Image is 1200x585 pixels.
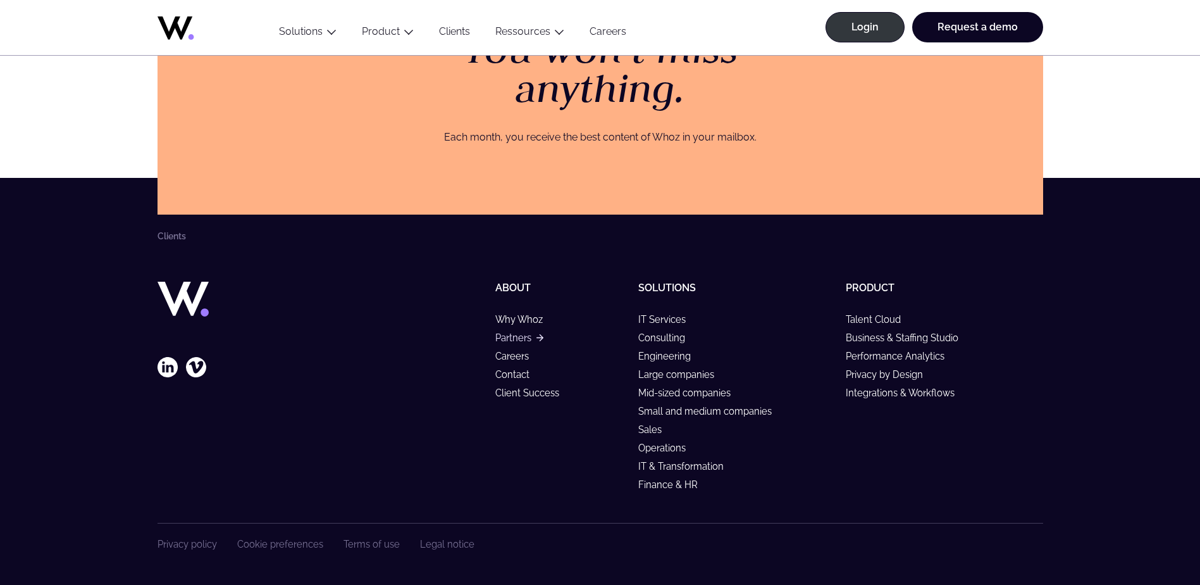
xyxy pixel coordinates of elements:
[638,314,697,325] a: IT Services
[495,351,540,362] a: Careers
[266,25,349,42] button: Solutions
[638,479,709,490] a: Finance & HR
[420,539,474,550] a: Legal notice
[349,25,426,42] button: Product
[495,387,571,398] a: Client Success
[237,539,323,550] a: Cookie preferences
[638,461,735,472] a: IT & Transformation
[362,25,400,37] a: Product
[912,12,1043,42] a: Request a demo
[343,539,400,550] a: Terms of use
[158,539,474,550] nav: Footer Navigation
[495,369,541,380] a: Contact
[638,443,697,453] a: Operations
[638,387,742,398] a: Mid-sized companies
[638,424,673,435] a: Sales
[846,387,966,398] a: Integrations & Workflows
[638,332,696,343] a: Consulting
[846,369,934,380] a: Privacy by Design
[846,351,956,362] a: Performance Analytics
[577,25,639,42] a: Careers
[495,314,554,325] a: Why Whoz
[158,231,1043,241] nav: Breadcrumbs
[426,25,483,42] a: Clients
[638,369,726,380] a: Large companies
[495,25,550,37] a: Ressources
[495,282,628,294] h5: About
[158,231,186,241] li: Clients
[1116,501,1182,567] iframe: Chatbot
[638,282,836,294] h5: Solutions
[462,23,738,114] em: You won’t miss anything.
[846,332,970,343] a: Business & Staffing Studio
[483,25,577,42] button: Ressources
[383,129,818,145] p: Each month, you receive the best content of Whoz in your mailbox.
[158,539,217,550] a: Privacy policy
[495,332,543,343] a: Partners
[638,406,783,417] a: Small and medium companies
[846,282,894,294] a: Product
[638,351,702,362] a: Engineering
[846,314,912,325] a: Talent Cloud
[826,12,905,42] a: Login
